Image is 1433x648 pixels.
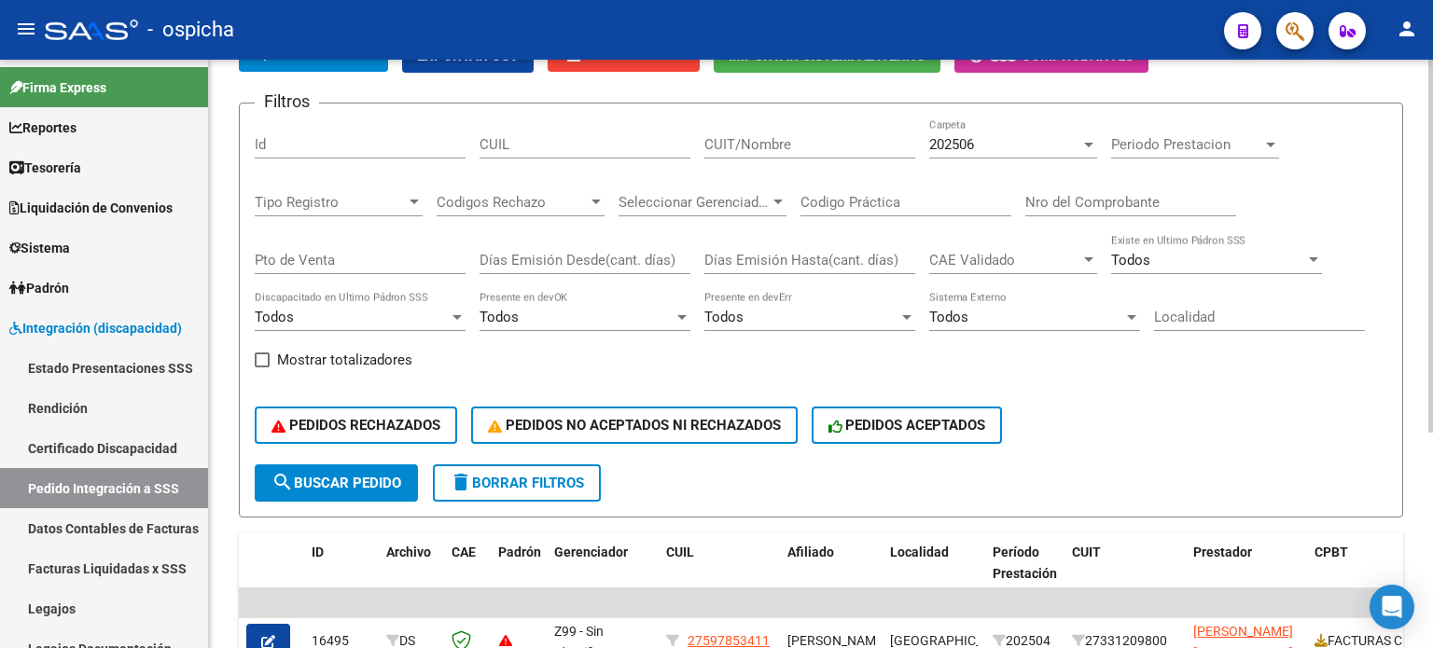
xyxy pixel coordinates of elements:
span: PEDIDOS NO ACEPTADOS NI RECHAZADOS [488,417,781,434]
span: Exportar CSV [417,48,519,64]
span: Todos [704,309,744,325]
mat-icon: search [271,471,294,493]
button: PEDIDOS RECHAZADOS [255,407,457,444]
span: CPBT [1315,545,1348,559]
datatable-header-cell: Gerenciador [547,532,659,614]
div: Open Intercom Messenger [1370,585,1414,629]
mat-icon: delete [450,471,472,493]
span: CAE [452,545,476,559]
span: Período Prestación [993,545,1057,581]
span: CAE Validado [929,252,1080,269]
datatable-header-cell: CUIL [659,532,780,614]
datatable-header-cell: ID [304,532,379,614]
span: Gerenciador [554,545,628,559]
span: Padrón [498,545,541,559]
datatable-header-cell: Prestador [1186,532,1307,614]
button: PEDIDOS NO ACEPTADOS NI RECHAZADOS [471,407,798,444]
span: CUIT [1072,545,1101,559]
span: Exportar SSS [563,47,685,63]
span: [GEOGRAPHIC_DATA] [890,633,1016,648]
datatable-header-cell: Afiliado [780,532,883,614]
span: Afiliado [787,545,834,559]
datatable-header-cell: CAE [444,532,491,614]
span: Liquidación de Convenios [9,198,173,218]
mat-icon: menu [15,18,37,40]
span: Tesorería [9,158,81,178]
span: Seleccionar Gerenciador [619,194,770,211]
span: Todos [1111,252,1150,269]
span: Todos [255,309,294,325]
span: Crear Pedido [254,47,373,63]
span: Tipo Registro [255,194,406,211]
datatable-header-cell: Período Prestación [985,532,1064,614]
span: Sistema [9,238,70,258]
span: Reportes [9,117,77,138]
span: Buscar Pedido [271,475,401,491]
span: Mostrar totalizadores [277,349,412,371]
h3: Filtros [255,89,319,115]
span: Todos [929,309,968,325]
datatable-header-cell: Archivo [379,532,444,614]
datatable-header-cell: Localidad [883,532,985,614]
span: Prestador [1193,545,1252,559]
span: ID [312,545,324,559]
span: PEDIDOS ACEPTADOS [828,417,986,434]
span: - ospicha [147,9,234,50]
span: Firma Express [9,77,106,98]
span: Integración (discapacidad) [9,318,182,338]
datatable-header-cell: Padrón [491,532,547,614]
datatable-header-cell: CUIT [1064,532,1186,614]
mat-icon: person [1396,18,1418,40]
span: [PERSON_NAME] [787,633,887,648]
button: Buscar Pedido [255,464,418,502]
span: Codigos Rechazo [437,194,588,211]
span: CUIL [666,545,694,559]
button: Borrar Filtros [433,464,601,502]
span: Padrón [9,278,69,298]
span: 27597853411 [688,633,770,648]
span: Borrar Filtros [450,475,584,491]
button: PEDIDOS ACEPTADOS [812,407,1003,444]
span: Periodo Prestacion [1111,136,1262,153]
span: Archivo [386,545,431,559]
span: Todos [480,309,519,325]
span: PEDIDOS RECHAZADOS [271,417,440,434]
span: 202506 [929,136,974,153]
span: Localidad [890,545,949,559]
